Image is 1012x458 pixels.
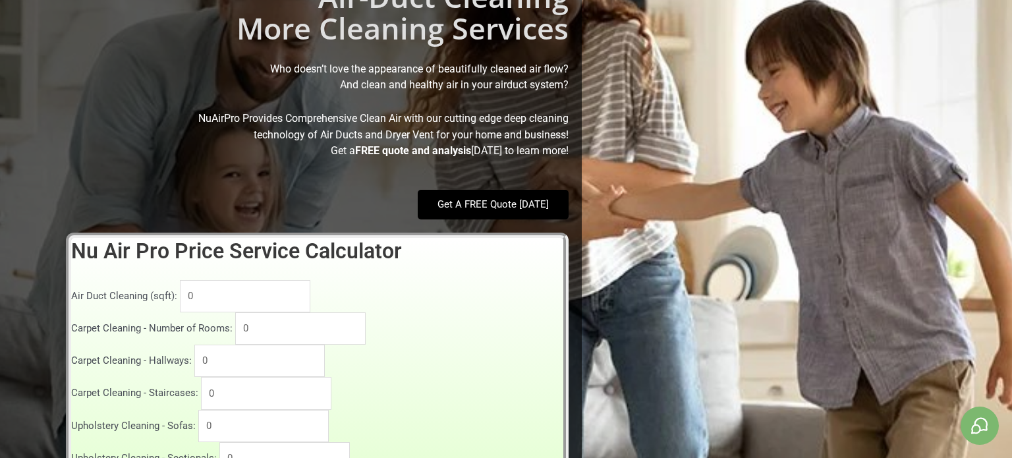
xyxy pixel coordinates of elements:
label: Carpet Cleaning - Hallways: [71,355,192,366]
label: Carpet Cleaning - Number of Rooms: [71,322,233,334]
span: Get A FREE Quote [DATE] [437,200,549,210]
h2: Nu Air Pro Price Service Calculator [71,238,563,266]
span: Get a [DATE] to learn more! [331,144,569,157]
label: Upholstery Cleaning - Sofas: [71,420,196,432]
strong: FREE quote and analysis [355,144,471,157]
label: Carpet Cleaning - Staircases: [71,387,198,399]
a: Get A FREE Quote [DATE] [418,190,569,219]
span: NuAirPro Provides Comprehensive Clean Air with our cutting edge deep cleaning technology of Air D... [198,112,569,141]
label: Air Duct Cleaning (sqft): [71,290,177,302]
